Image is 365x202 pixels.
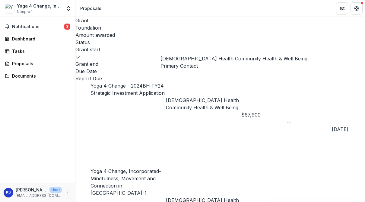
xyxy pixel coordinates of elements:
[75,24,365,31] div: Foundation
[12,48,68,54] div: Tasks
[160,62,307,69] p: Primary Contact
[64,189,71,196] button: More
[75,31,365,39] div: Amount awarded
[2,46,73,56] a: Tasks
[2,71,73,81] a: Documents
[16,193,62,198] p: [EMAIL_ADDRESS][DOMAIN_NAME]
[75,60,365,68] div: Grant end
[12,60,68,67] div: Proposals
[75,17,365,24] div: Grant
[75,46,365,60] div: Grant start
[5,4,14,13] img: Yoga 4 Change, Incorporated
[75,39,365,46] div: Status
[287,118,332,126] div: --
[75,75,365,82] div: Report Due
[12,36,68,42] div: Dashboard
[2,34,73,44] a: Dashboard
[75,46,365,53] div: Grant start
[16,187,47,193] p: [PERSON_NAME]
[75,55,80,60] svg: sorted descending
[90,83,165,96] a: Yoga 4 Change - 2024BH FY24 Strategic Investment Application
[75,68,365,75] div: Due Date
[2,59,73,69] a: Proposals
[49,187,62,193] p: User
[80,5,101,11] div: Proposals
[2,22,73,31] button: Notifications3
[12,24,64,29] span: Notifications
[17,9,34,14] span: Nonprofit
[166,97,241,111] p: [DEMOGRAPHIC_DATA] Health Community Health & Well Being
[17,3,62,9] div: Yoga 4 Change, Incorporated
[6,191,11,194] div: Kim Simon
[12,73,68,79] div: Documents
[351,2,363,14] button: Get Help
[90,168,161,196] a: Yoga 4 Change, Incorporated-Mindfulness, Movement and Connection in [GEOGRAPHIC_DATA]-1
[160,55,307,62] h2: [DEMOGRAPHIC_DATA] Health Community Health & Well Being
[64,2,73,14] button: Open entity switcher
[241,111,287,118] div: $67,900
[336,2,348,14] button: Partners
[64,24,70,30] span: 3
[78,4,104,13] nav: breadcrumb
